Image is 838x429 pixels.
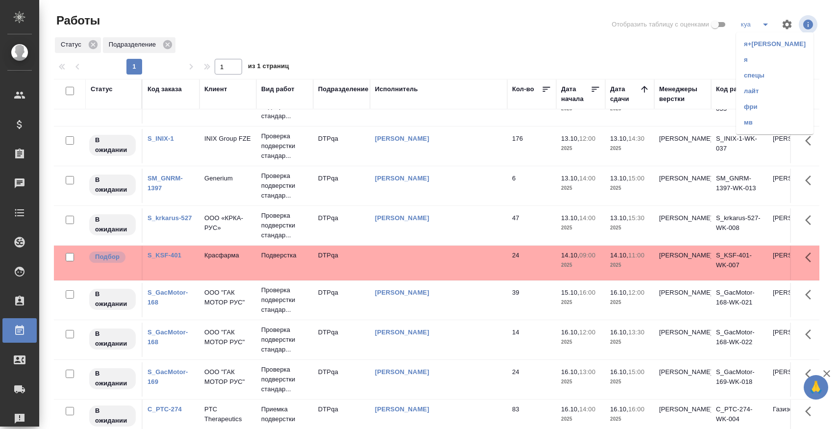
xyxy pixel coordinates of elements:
li: мв [736,115,813,130]
td: DTPqa [313,323,370,357]
td: [PERSON_NAME] [768,169,825,203]
p: 14:30 [628,135,644,142]
td: S_GacMotor-168-WK-021 [711,283,768,317]
p: 2025 [561,414,600,424]
td: [PERSON_NAME] [768,283,825,317]
button: Здесь прячутся важные кнопки [799,169,823,192]
p: ООО «КРКА-РУС» [204,213,251,233]
p: 13.10, [561,214,579,222]
p: 15:00 [628,175,644,182]
p: 2025 [610,183,649,193]
div: Исполнитель назначен, приступать к работе пока рано [88,367,137,390]
button: Здесь прячутся важные кнопки [799,283,823,306]
td: DTPqa [313,246,370,280]
div: Дата сдачи [610,84,640,104]
p: 2025 [561,223,600,233]
button: Здесь прячутся важные кнопки [799,323,823,346]
p: 16:00 [628,405,644,413]
td: S_GacMotor-168-WK-022 [711,323,768,357]
td: DTPqa [313,129,370,163]
p: Проверка подверстки стандар... [261,131,308,161]
p: 2025 [610,260,649,270]
p: 2025 [561,377,600,387]
p: 16.10, [610,328,628,336]
p: В ожидании [95,406,130,426]
p: 2025 [561,183,600,193]
button: 🙏 [804,375,828,400]
a: [PERSON_NAME] [375,328,429,336]
td: [PERSON_NAME] [768,323,825,357]
td: 6 [507,169,556,203]
p: 16.10, [561,405,579,413]
p: ООО "ГАК МОТОР РУС" [204,288,251,307]
div: Код работы [716,84,754,94]
button: Здесь прячутся важные кнопки [799,362,823,386]
a: S_krkarus-527 [148,214,192,222]
p: 2025 [610,298,649,307]
div: split button [736,17,775,32]
p: 13.10, [610,214,628,222]
div: Подразделение [318,84,369,94]
p: В ожидании [95,289,130,309]
button: Здесь прячутся важные кнопки [799,129,823,152]
p: Проверка подверстки стандар... [261,285,308,315]
td: [PERSON_NAME] [768,129,825,163]
p: Проверка подверстки стандар... [261,171,308,201]
span: Работы [54,13,100,28]
p: 13.10, [561,175,579,182]
p: 2025 [561,260,600,270]
span: 🙏 [808,377,824,398]
td: [PERSON_NAME] [768,208,825,243]
div: Код заказа [148,84,182,94]
div: Клиент [204,84,227,94]
td: DTPqa [313,169,370,203]
p: 2025 [610,377,649,387]
div: Исполнитель назначен, приступать к работе пока рано [88,288,137,311]
a: [PERSON_NAME] [375,175,429,182]
p: В ожидании [95,135,130,155]
div: Исполнитель назначен, приступать к работе пока рано [88,328,137,351]
td: [PERSON_NAME] [768,246,825,280]
p: Подверстка [261,251,308,260]
button: Здесь прячутся важные кнопки [799,400,823,423]
p: [PERSON_NAME] [659,251,706,260]
p: 16.10, [610,405,628,413]
td: S_INIX-1-WK-037 [711,129,768,163]
a: [PERSON_NAME] [375,289,429,296]
div: Исполнитель назначен, приступать к работе пока рано [88,213,137,236]
p: 2025 [610,337,649,347]
p: 2025 [610,414,649,424]
p: ООО "ГАК МОТОР РУС" [204,367,251,387]
a: SM_GNRM-1397 [148,175,183,192]
p: 2025 [610,144,649,153]
a: [PERSON_NAME] [375,368,429,376]
td: 14 [507,323,556,357]
td: SM_GNRM-1397-WK-013 [711,169,768,203]
a: [PERSON_NAME] [375,405,429,413]
div: Менеджеры верстки [659,84,706,104]
li: лайт [736,83,813,99]
td: DTPqa [313,362,370,397]
p: 16.10, [610,289,628,296]
span: Отобразить таблицу с оценками [612,20,709,29]
p: Статус [61,40,85,50]
p: ООО "ГАК МОТОР РУС" [204,328,251,347]
p: [PERSON_NAME] [659,328,706,337]
p: 2025 [561,337,600,347]
p: В ожидании [95,215,130,234]
p: [PERSON_NAME] [659,174,706,183]
p: 14.10, [561,252,579,259]
td: 24 [507,362,556,397]
a: S_GacMotor-168 [148,289,188,306]
td: [PERSON_NAME] [768,362,825,397]
p: [PERSON_NAME] [659,288,706,298]
p: [PERSON_NAME] [659,404,706,414]
td: S_krkarus-527-WK-008 [711,208,768,243]
p: 15:00 [628,368,644,376]
p: 16.10, [561,368,579,376]
p: 15.10, [561,289,579,296]
p: 12:00 [579,135,595,142]
div: Исполнитель назначен, приступать к работе пока рано [88,134,137,157]
p: 2025 [561,298,600,307]
p: Приемка подверстки [261,404,308,424]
